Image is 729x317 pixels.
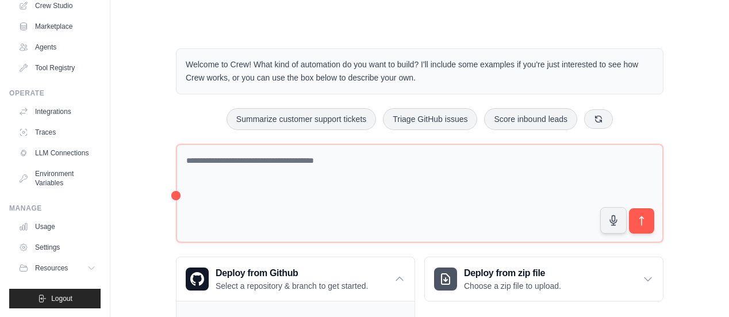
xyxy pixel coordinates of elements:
a: Usage [14,217,101,236]
a: Marketplace [14,17,101,36]
h3: Deploy from zip file [464,266,561,280]
button: Score inbound leads [484,108,577,130]
span: Logout [51,294,72,303]
a: Settings [14,238,101,257]
h3: Deploy from Github [216,266,368,280]
p: Choose a zip file to upload. [464,280,561,292]
a: Integrations [14,102,101,121]
button: Resources [14,259,101,277]
button: Triage GitHub issues [383,108,477,130]
div: Operate [9,89,101,98]
button: Logout [9,289,101,308]
a: Environment Variables [14,165,101,192]
a: Traces [14,123,101,142]
p: Select a repository & branch to get started. [216,280,368,292]
span: Resources [35,263,68,273]
a: LLM Connections [14,144,101,162]
div: Manage [9,204,101,213]
a: Tool Registry [14,59,101,77]
button: Summarize customer support tickets [227,108,376,130]
a: Agents [14,38,101,56]
p: Welcome to Crew! What kind of automation do you want to build? I'll include some examples if you'... [186,58,654,85]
